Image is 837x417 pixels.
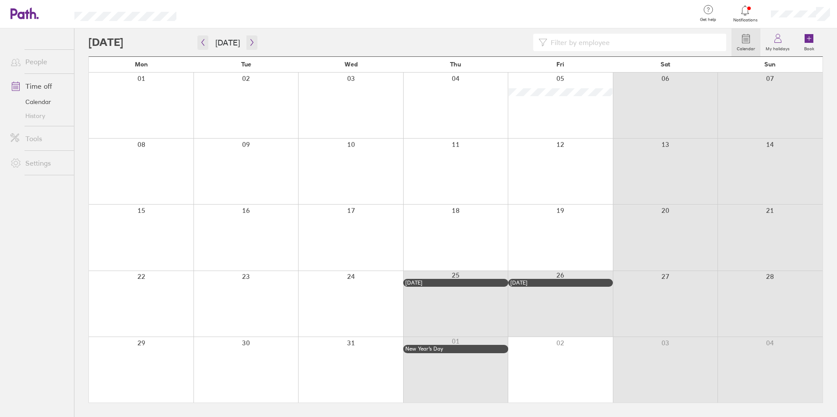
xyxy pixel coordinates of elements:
[4,95,74,109] a: Calendar
[4,154,74,172] a: Settings
[760,28,795,56] a: My holidays
[764,61,776,68] span: Sun
[799,44,819,52] label: Book
[4,109,74,123] a: History
[4,130,74,147] a: Tools
[760,44,795,52] label: My holidays
[731,44,760,52] label: Calendar
[241,61,251,68] span: Tue
[208,35,247,50] button: [DATE]
[510,280,611,286] div: [DATE]
[405,280,506,286] div: [DATE]
[4,53,74,70] a: People
[694,17,722,22] span: Get help
[795,28,823,56] a: Book
[556,61,564,68] span: Fri
[661,61,670,68] span: Sat
[731,17,760,23] span: Notifications
[135,61,148,68] span: Mon
[405,346,506,352] div: New Year’s Day
[450,61,461,68] span: Thu
[547,34,721,51] input: Filter by employee
[4,77,74,95] a: Time off
[345,61,358,68] span: Wed
[731,28,760,56] a: Calendar
[731,4,760,23] a: Notifications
